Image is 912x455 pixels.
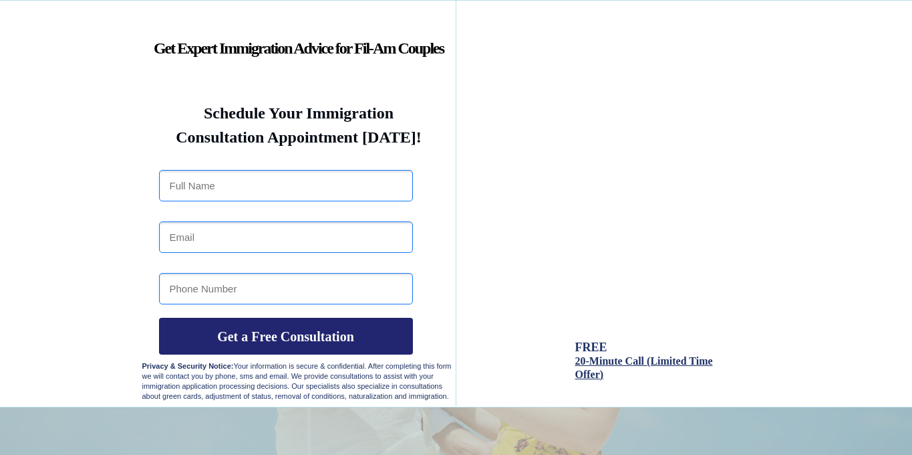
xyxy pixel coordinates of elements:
[159,221,413,253] input: Email
[154,39,444,57] strong: Get Expert Immigration Advice for Fil-Am Couples
[159,170,413,201] input: Full Name
[142,362,234,370] strong: Privacy & Security Notice:
[575,341,607,354] span: FREE
[204,104,394,122] strong: Schedule Your Immigration
[142,362,452,400] span: Your information is secure & confidential. After completing this form we will contact you by phon...
[159,273,413,304] input: Phone Number
[159,318,413,355] button: Get a Free Consultation
[575,355,713,380] span: 20-Minute Call (Limited Time Offer)
[176,128,422,146] strong: Consultation Appointment [DATE]!
[575,356,713,380] a: 20-Minute Call (Limited Time Offer)
[159,329,413,345] span: Get a Free Consultation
